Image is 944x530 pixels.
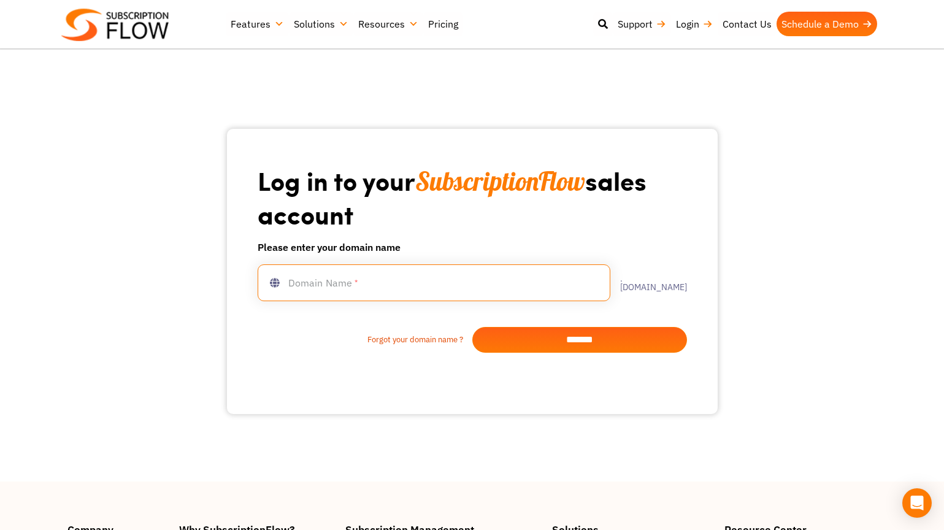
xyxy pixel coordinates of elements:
[610,274,687,291] label: .[DOMAIN_NAME]
[902,488,932,518] div: Open Intercom Messenger
[61,9,169,41] img: Subscriptionflow
[671,12,718,36] a: Login
[353,12,423,36] a: Resources
[258,240,687,255] h6: Please enter your domain name
[226,12,289,36] a: Features
[258,164,687,230] h1: Log in to your sales account
[258,334,472,346] a: Forgot your domain name ?
[613,12,671,36] a: Support
[289,12,353,36] a: Solutions
[718,12,777,36] a: Contact Us
[415,165,585,198] span: SubscriptionFlow
[423,12,463,36] a: Pricing
[777,12,877,36] a: Schedule a Demo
